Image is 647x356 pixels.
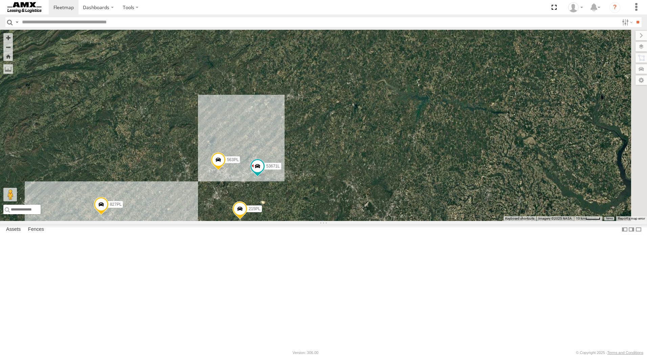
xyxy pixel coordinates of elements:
[609,2,620,13] i: ?
[607,351,643,355] a: Terms and Conditions
[621,224,628,234] label: Dock Summary Table to the Left
[3,42,13,52] button: Zoom out
[628,224,635,234] label: Dock Summary Table to the Right
[619,17,634,27] label: Search Filter Options
[576,351,643,355] div: © Copyright 2025 -
[635,75,647,85] label: Map Settings
[3,225,24,234] label: Assets
[25,225,47,234] label: Fences
[3,33,13,42] button: Zoom in
[3,188,17,201] button: Drag Pegman onto the map to open Street View
[3,64,13,74] label: Measure
[249,206,261,211] span: 215PL
[4,349,35,356] a: Visit our Website
[635,224,642,234] label: Hide Summary Table
[7,2,42,13] img: AMXlogo-sm.jpg.webp
[566,2,585,13] div: Michael Tuck
[505,216,534,221] button: Keyboard shortcuts
[618,217,645,220] a: Report a map error
[110,202,122,207] span: 827PL
[293,351,318,355] div: Version: 306.00
[574,216,602,221] button: Map Scale: 10 km per 40 pixels
[576,217,585,220] span: 10 km
[538,217,572,220] span: Imagery ©2025 NASA
[606,217,613,220] a: Terms (opens in new tab)
[14,17,20,27] label: Search Query
[227,157,239,162] span: 563PL
[3,52,13,61] button: Zoom Home
[266,164,280,169] span: 53671L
